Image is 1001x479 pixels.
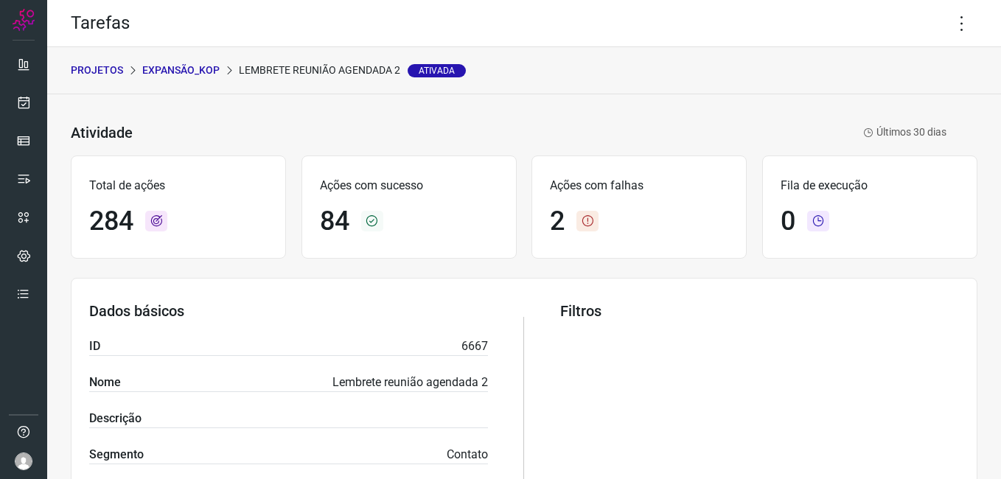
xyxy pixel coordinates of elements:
[332,374,488,391] p: Lembrete reunião agendada 2
[550,206,565,237] h1: 2
[560,302,959,320] h3: Filtros
[781,177,959,195] p: Fila de execução
[13,9,35,31] img: Logo
[89,410,142,427] label: Descrição
[142,63,220,78] p: Expansão_Kop
[89,177,268,195] p: Total de ações
[461,338,488,355] p: 6667
[71,63,123,78] p: PROJETOS
[89,206,133,237] h1: 284
[447,446,488,464] p: Contato
[15,452,32,470] img: avatar-user-boy.jpg
[89,302,488,320] h3: Dados básicos
[550,177,728,195] p: Ações com falhas
[863,125,946,140] p: Últimos 30 dias
[781,206,795,237] h1: 0
[89,338,100,355] label: ID
[239,63,466,78] p: Lembrete reunião agendada 2
[89,374,121,391] label: Nome
[408,64,466,77] span: Ativada
[89,446,144,464] label: Segmento
[71,124,133,141] h3: Atividade
[320,206,349,237] h1: 84
[320,177,498,195] p: Ações com sucesso
[71,13,130,34] h2: Tarefas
